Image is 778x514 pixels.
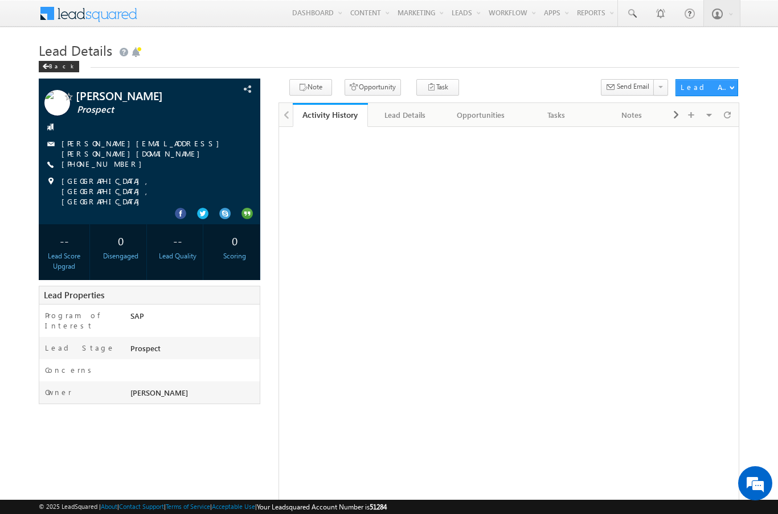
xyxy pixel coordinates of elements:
a: Tasks [519,103,594,127]
div: -- [155,230,200,251]
span: Lead Properties [44,289,104,301]
label: Lead Stage [45,343,115,353]
div: SAP [128,310,260,326]
span: [GEOGRAPHIC_DATA], [GEOGRAPHIC_DATA], [GEOGRAPHIC_DATA] [62,176,240,207]
div: Lead Quality [155,251,200,261]
div: Scoring [212,251,257,261]
span: [PERSON_NAME] [130,388,188,397]
a: Notes [594,103,669,127]
button: Opportunity [345,79,401,96]
div: Opportunities [453,108,509,122]
span: Your Leadsquared Account Number is [257,503,387,511]
div: 0 [212,230,257,251]
div: Tasks [528,108,584,122]
div: Prospect [128,343,260,359]
span: Lead Details [39,41,112,59]
span: [PERSON_NAME] [76,90,212,101]
a: Lead Details [368,103,443,127]
div: 0 [99,230,144,251]
div: Lead Actions [681,82,729,92]
div: Back [39,61,79,72]
a: About [101,503,117,510]
div: Disengaged [99,251,144,261]
label: Owner [45,387,72,397]
span: © 2025 LeadSquared | | | | | [39,501,387,512]
span: [PHONE_NUMBER] [62,159,148,170]
span: 51284 [370,503,387,511]
button: Send Email [601,79,654,96]
div: Activity History [301,109,359,120]
div: -- [42,230,87,251]
a: Activity History [293,103,368,127]
a: Contact Support [119,503,164,510]
label: Concerns [45,365,96,375]
div: Notes [603,108,659,122]
span: Prospect [77,104,214,116]
button: Lead Actions [675,79,738,96]
img: Profile photo [44,90,70,120]
a: Opportunities [444,103,519,127]
a: Terms of Service [166,503,210,510]
button: Note [289,79,332,96]
div: Lead Details [377,108,433,122]
button: Task [416,79,459,96]
label: Program of Interest [45,310,119,331]
a: [PERSON_NAME][EMAIL_ADDRESS][PERSON_NAME][DOMAIN_NAME] [62,138,225,158]
a: Back [39,60,85,70]
div: Lead Score Upgrad [42,251,87,272]
span: Send Email [617,81,649,92]
a: Acceptable Use [212,503,255,510]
